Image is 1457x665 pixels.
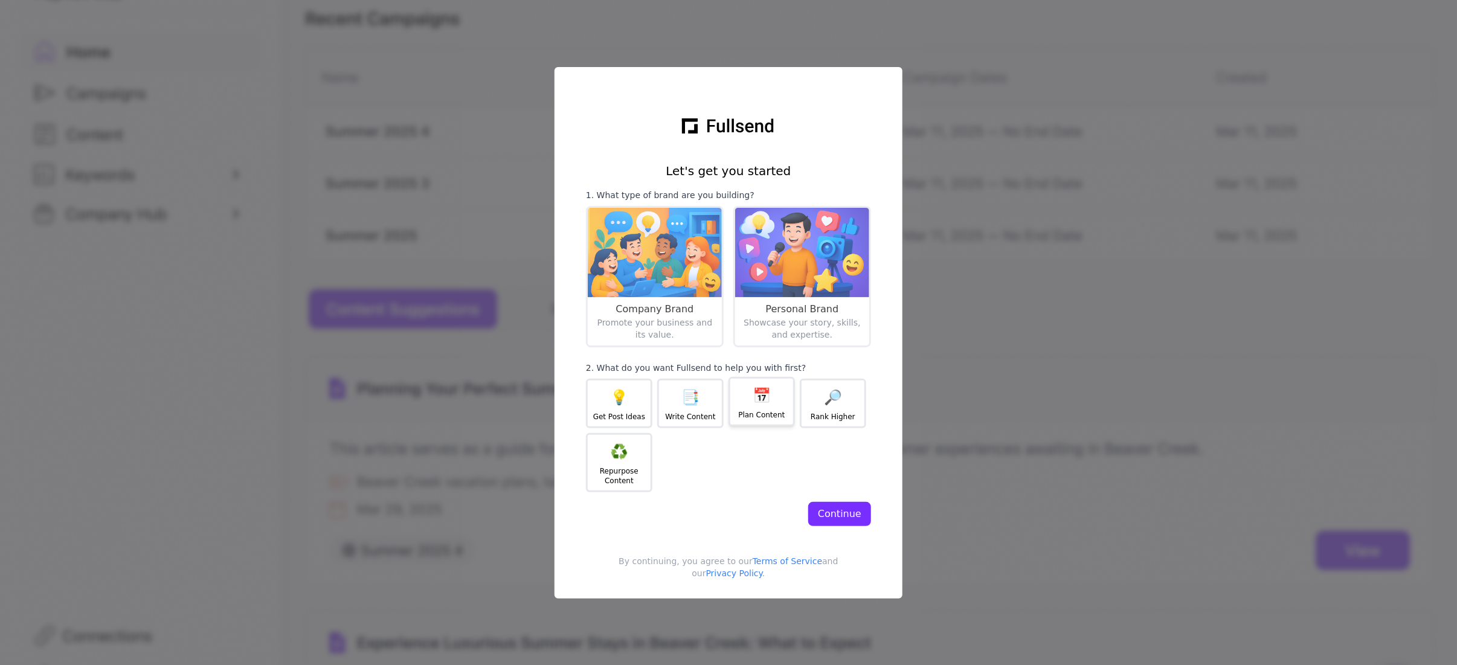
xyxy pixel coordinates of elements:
[740,302,864,316] div: Personal Brand
[811,412,855,422] div: Rank Higher
[564,555,893,589] div: By continuing, you agree to our and our .
[681,388,700,407] div: 📑
[753,386,771,405] div: 📅
[586,189,871,201] label: 1. What type of brand are you building?
[593,466,646,486] div: Repurpose Content
[740,316,864,430] div: Showcase your story, skills, and expertise.
[665,412,715,422] div: Write Content
[735,208,869,297] img: Founder Illustration
[586,362,806,374] div: 2. What do you want Fullsend to help you with first?
[666,162,791,179] h1: Let's get you started
[588,208,722,297] img: Team Illustration
[610,442,628,461] div: ♻️
[818,507,861,521] div: Continue
[824,388,842,407] div: 🔎
[610,388,628,407] div: 💡
[593,316,717,430] div: Promote your business and its value.
[753,556,822,566] a: Terms of Service
[593,412,645,422] div: Get Post Ideas
[808,502,871,526] button: Continue
[738,410,785,420] div: Plan Content
[706,568,762,578] a: Privacy Policy
[593,302,717,316] div: Company Brand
